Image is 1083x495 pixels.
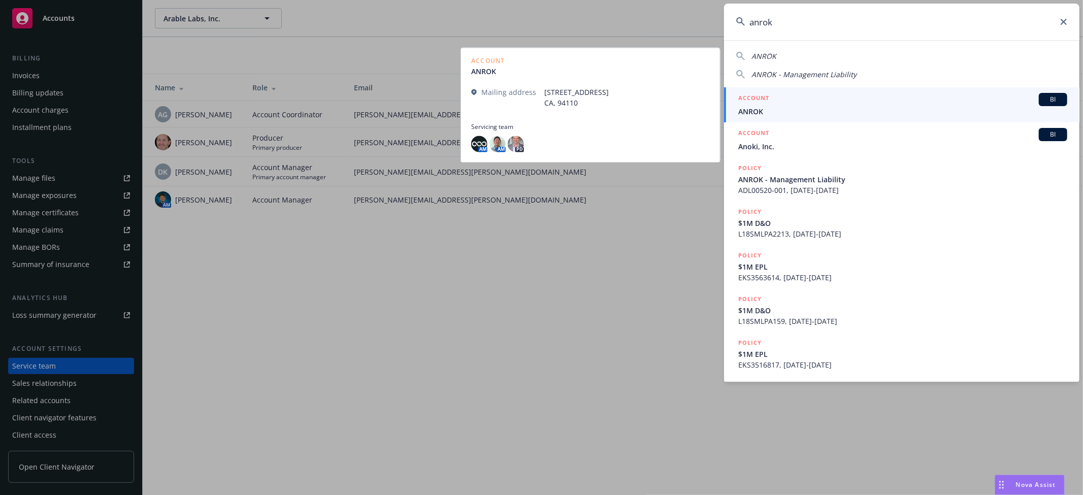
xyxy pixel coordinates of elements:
[738,174,1067,185] span: ANROK - Management Liability
[738,93,769,105] h5: ACCOUNT
[724,4,1079,40] input: Search...
[738,349,1067,359] span: $1M EPL
[738,218,1067,228] span: $1M D&O
[738,261,1067,272] span: $1M EPL
[738,141,1067,152] span: Anoki, Inc.
[738,185,1067,195] span: ADL00520-001, [DATE]-[DATE]
[724,122,1079,157] a: ACCOUNTBIAnoki, Inc.
[738,228,1067,239] span: L18SMLPA2213, [DATE]-[DATE]
[724,288,1079,332] a: POLICY$1M D&OL18SMLPA159, [DATE]-[DATE]
[751,51,776,61] span: ANROK
[738,250,762,260] h5: POLICY
[724,157,1079,201] a: POLICYANROK - Management LiabilityADL00520-001, [DATE]-[DATE]
[738,359,1067,370] span: EKS3516817, [DATE]-[DATE]
[1043,95,1063,104] span: BI
[738,106,1067,117] span: ANROK
[1043,130,1063,139] span: BI
[738,316,1067,326] span: L18SMLPA159, [DATE]-[DATE]
[995,475,1065,495] button: Nova Assist
[724,87,1079,122] a: ACCOUNTBIANROK
[738,207,762,217] h5: POLICY
[738,305,1067,316] span: $1M D&O
[1016,480,1056,489] span: Nova Assist
[995,475,1008,494] div: Drag to move
[738,272,1067,283] span: EKS3563614, [DATE]-[DATE]
[751,70,857,79] span: ANROK - Management Liability
[724,201,1079,245] a: POLICY$1M D&OL18SMLPA2213, [DATE]-[DATE]
[724,245,1079,288] a: POLICY$1M EPLEKS3563614, [DATE]-[DATE]
[738,163,762,173] h5: POLICY
[738,294,762,304] h5: POLICY
[738,128,769,140] h5: ACCOUNT
[724,332,1079,376] a: POLICY$1M EPLEKS3516817, [DATE]-[DATE]
[738,338,762,348] h5: POLICY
